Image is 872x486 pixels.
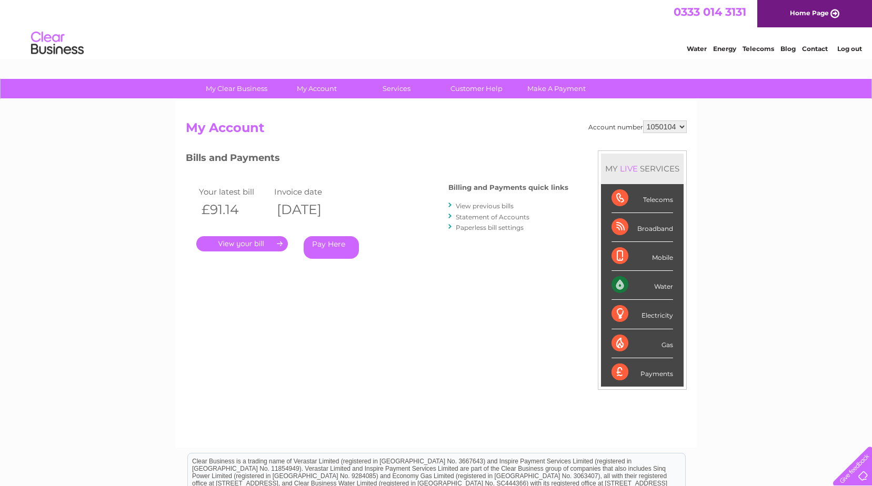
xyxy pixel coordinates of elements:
div: Clear Business is a trading name of Verastar Limited (registered in [GEOGRAPHIC_DATA] No. 3667643... [188,6,685,51]
div: Gas [612,329,673,358]
th: [DATE] [272,199,347,220]
div: Payments [612,358,673,387]
h4: Billing and Payments quick links [448,184,568,191]
a: Energy [713,45,736,53]
a: Log out [837,45,862,53]
div: Water [612,271,673,300]
img: logo.png [31,27,84,59]
div: Account number [588,120,687,133]
a: View previous bills [456,202,514,210]
a: 0333 014 3131 [674,5,746,18]
td: Invoice date [272,185,347,199]
div: LIVE [618,164,640,174]
a: My Account [273,79,360,98]
a: Make A Payment [513,79,600,98]
div: Broadband [612,213,673,242]
a: Telecoms [743,45,774,53]
th: £91.14 [196,199,272,220]
div: MY SERVICES [601,154,684,184]
a: Services [353,79,440,98]
a: Blog [780,45,796,53]
a: Water [687,45,707,53]
a: Paperless bill settings [456,224,524,231]
a: . [196,236,288,251]
a: My Clear Business [193,79,280,98]
div: Electricity [612,300,673,329]
h2: My Account [186,120,687,140]
div: Telecoms [612,184,673,213]
h3: Bills and Payments [186,150,568,169]
a: Contact [802,45,828,53]
a: Statement of Accounts [456,213,529,221]
td: Your latest bill [196,185,272,199]
div: Mobile [612,242,673,271]
a: Customer Help [433,79,520,98]
a: Pay Here [304,236,359,259]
